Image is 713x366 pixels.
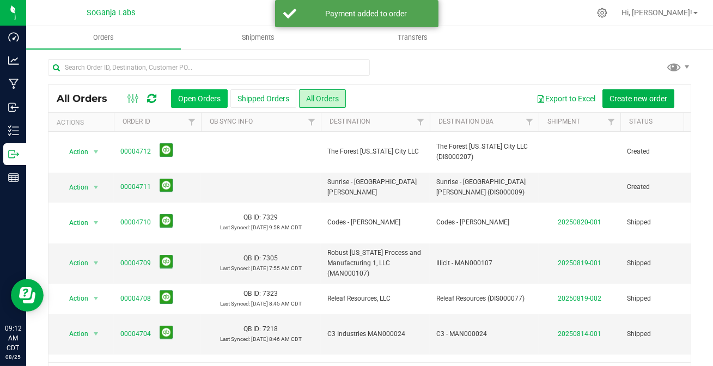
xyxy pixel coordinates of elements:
[89,255,103,271] span: select
[436,142,532,162] span: The Forest [US_STATE] City LLC (DIS000207)
[627,147,696,157] span: Created
[263,254,278,262] span: 7305
[87,8,136,17] span: SoGanja Labs
[8,78,19,89] inline-svg: Manufacturing
[330,118,370,125] a: Destination
[327,248,423,279] span: Robust [US_STATE] Process and Manufacturing 1, LLC (MAN000107)
[602,89,674,108] button: Create new order
[123,118,150,125] a: Order ID
[558,330,601,338] a: 20250814-001
[251,336,302,342] span: [DATE] 8:46 AM CDT
[171,89,228,108] button: Open Orders
[181,26,336,49] a: Shipments
[327,294,423,304] span: Releaf Resources, LLC
[220,224,250,230] span: Last Synced:
[227,33,289,42] span: Shipments
[244,213,261,221] span: QB ID:
[120,294,151,304] a: 00004708
[621,8,692,17] span: Hi, [PERSON_NAME]!
[327,329,423,339] span: C3 Industries MAN000024
[629,118,653,125] a: Status
[251,265,302,271] span: [DATE] 7:55 AM CDT
[436,177,532,198] span: Sunrise - [GEOGRAPHIC_DATA][PERSON_NAME] (DIS000009)
[436,329,532,339] span: C3 - MAN000024
[210,118,253,125] a: QB Sync Info
[558,295,601,302] a: 20250819-002
[383,33,442,42] span: Transfers
[299,89,346,108] button: All Orders
[251,224,302,230] span: [DATE] 9:58 AM CDT
[327,217,423,228] span: Codes - [PERSON_NAME]
[627,294,696,304] span: Shipped
[220,301,250,307] span: Last Synced:
[263,325,278,333] span: 7218
[5,324,21,353] p: 09:12 AM CDT
[327,177,423,198] span: Sunrise - [GEOGRAPHIC_DATA][PERSON_NAME]
[220,265,250,271] span: Last Synced:
[57,119,109,126] div: Actions
[8,102,19,113] inline-svg: Inbound
[59,291,89,306] span: Action
[120,258,151,269] a: 00004709
[57,93,118,105] span: All Orders
[327,147,423,157] span: The Forest [US_STATE] City LLC
[120,217,151,228] a: 00004710
[627,182,696,192] span: Created
[244,325,261,333] span: QB ID:
[263,213,278,221] span: 7329
[8,149,19,160] inline-svg: Outbound
[8,32,19,42] inline-svg: Dashboard
[244,290,261,297] span: QB ID:
[558,218,601,226] a: 20250820-001
[59,180,89,195] span: Action
[547,118,580,125] a: Shipment
[11,279,44,312] iframe: Resource center
[230,89,296,108] button: Shipped Orders
[89,215,103,230] span: select
[436,217,532,228] span: Codes - [PERSON_NAME]
[263,290,278,297] span: 7323
[244,254,261,262] span: QB ID:
[59,255,89,271] span: Action
[89,326,103,341] span: select
[120,147,151,157] a: 00004712
[78,33,129,42] span: Orders
[438,118,493,125] a: Destination DBA
[89,180,103,195] span: select
[8,55,19,66] inline-svg: Analytics
[59,144,89,160] span: Action
[302,8,430,19] div: Payment added to order
[89,291,103,306] span: select
[529,89,602,108] button: Export to Excel
[627,258,696,269] span: Shipped
[558,259,601,267] a: 20250819-001
[8,125,19,136] inline-svg: Inventory
[26,26,181,49] a: Orders
[595,8,609,18] div: Manage settings
[436,258,532,269] span: Illicit - MAN000107
[59,215,89,230] span: Action
[120,182,151,192] a: 00004711
[8,172,19,183] inline-svg: Reports
[59,326,89,341] span: Action
[120,329,151,339] a: 00004704
[627,329,696,339] span: Shipped
[610,94,667,103] span: Create new order
[602,113,620,131] a: Filter
[303,113,321,131] a: Filter
[89,144,103,160] span: select
[412,113,430,131] a: Filter
[627,217,696,228] span: Shipped
[5,353,21,361] p: 08/25
[335,26,490,49] a: Transfers
[183,113,201,131] a: Filter
[48,59,370,76] input: Search Order ID, Destination, Customer PO...
[251,301,302,307] span: [DATE] 8:45 AM CDT
[521,113,539,131] a: Filter
[220,336,250,342] span: Last Synced:
[436,294,532,304] span: Releaf Resources (DIS000077)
